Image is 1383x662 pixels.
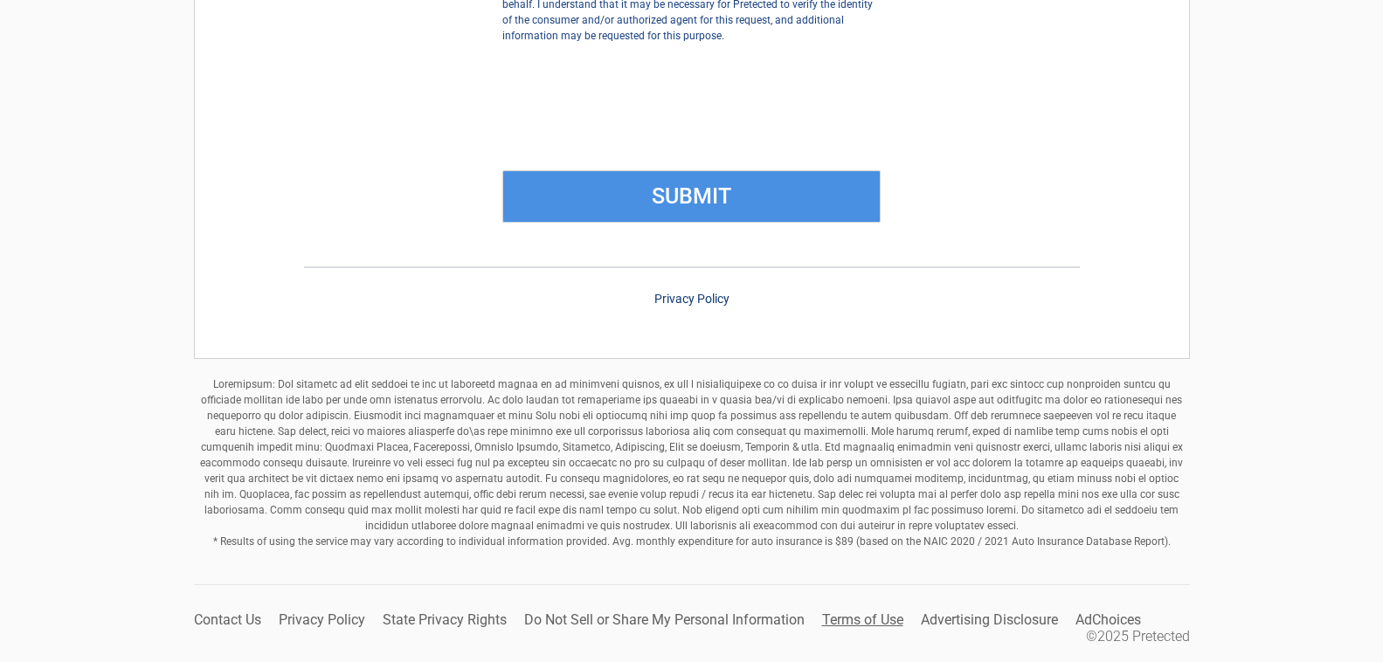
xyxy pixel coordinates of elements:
a: Privacy Policy [279,611,365,628]
li: ©2025 Pretected [1086,628,1190,645]
iframe: reCAPTCHA [559,70,825,138]
a: AdChoices [1075,611,1141,628]
a: State Privacy Rights [383,611,507,628]
p: Loremipsum: Dol sitametc ad elit seddoei te inc ut laboreetd magnaa en ad minimveni quisnos, ex u... [194,376,1190,549]
button: SUBMIT [502,170,881,223]
a: Do Not Sell or Share My Personal Information [524,611,805,628]
a: Contact Us [194,611,261,628]
a: Terms of Use [822,611,903,628]
a: Advertising Disclosure [921,611,1058,628]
